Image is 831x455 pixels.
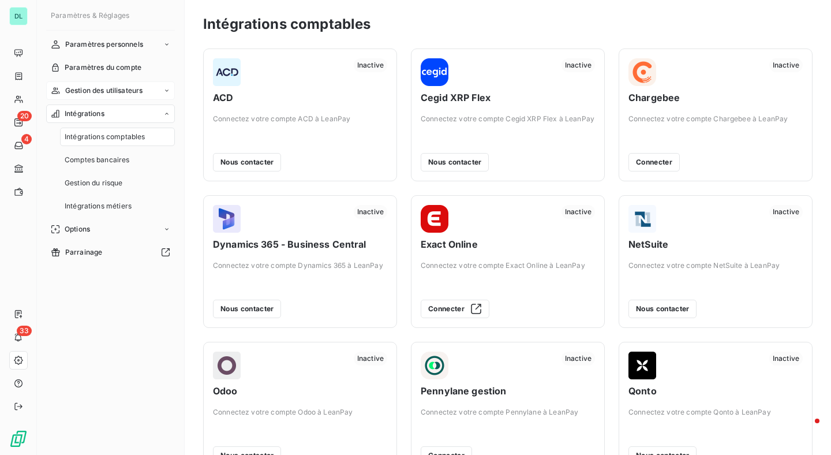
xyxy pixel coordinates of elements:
[213,260,387,271] span: Connectez votre compte Dynamics 365 à LeanPay
[628,260,803,271] span: Connectez votre compte NetSuite à LeanPay
[60,151,175,169] a: Comptes bancaires
[65,62,141,73] span: Paramètres du compte
[421,352,448,379] img: Pennylane gestion logo
[60,128,175,146] a: Intégrations comptables
[51,11,129,20] span: Paramètres & Réglages
[421,407,595,417] span: Connectez votre compte Pennylane à LeanPay
[562,58,595,72] span: Inactive
[213,237,387,251] span: Dynamics 365 - Business Central
[65,39,143,50] span: Paramètres personnels
[421,114,595,124] span: Connectez votre compte Cegid XRP Flex à LeanPay
[203,14,370,35] h3: Intégrations comptables
[65,224,90,234] span: Options
[213,407,387,417] span: Connectez votre compte Odoo à LeanPay
[628,205,656,233] img: NetSuite logo
[60,174,175,192] a: Gestion du risque
[354,205,387,219] span: Inactive
[769,205,803,219] span: Inactive
[213,153,281,171] button: Nous contacter
[17,111,32,121] span: 20
[354,58,387,72] span: Inactive
[421,205,448,233] img: Exact Online logo
[60,197,175,215] a: Intégrations métiers
[769,58,803,72] span: Inactive
[213,300,281,318] button: Nous contacter
[9,430,28,448] img: Logo LeanPay
[21,134,32,144] span: 4
[65,155,130,165] span: Comptes bancaires
[628,300,697,318] button: Nous contacter
[213,384,387,398] span: Odoo
[421,384,595,398] span: Pennylane gestion
[769,352,803,366] span: Inactive
[65,178,123,188] span: Gestion du risque
[354,352,387,366] span: Inactive
[46,105,175,215] a: IntégrationsIntégrations comptablesComptes bancairesGestion du risqueIntégrations métiers
[17,326,32,336] span: 33
[65,109,104,119] span: Intégrations
[421,91,595,105] span: Cegid XRP Flex
[421,237,595,251] span: Exact Online
[213,58,241,86] img: ACD logo
[65,247,103,258] span: Parrainage
[46,58,175,77] a: Paramètres du compte
[792,416,819,443] iframe: Intercom live chat
[9,136,27,155] a: 4
[65,201,132,211] span: Intégrations métiers
[628,58,656,86] img: Chargebee logo
[65,85,143,96] span: Gestion des utilisateurs
[46,81,175,100] a: Gestion des utilisateurs
[421,260,595,271] span: Connectez votre compte Exact Online à LeanPay
[213,352,241,379] img: Odoo logo
[213,114,387,124] span: Connectez votre compte ACD à LeanPay
[213,205,241,233] img: Dynamics 365 - Business Central logo
[421,58,448,86] img: Cegid XRP Flex logo
[628,153,680,171] button: Connecter
[628,237,803,251] span: NetSuite
[46,35,175,54] a: Paramètres personnels
[628,384,803,398] span: Qonto
[213,91,387,105] span: ACD
[46,243,175,262] a: Parrainage
[421,300,489,318] button: Connecter
[65,132,145,142] span: Intégrations comptables
[9,7,28,25] div: DL
[628,407,803,417] span: Connectez votre compte Qonto à LeanPay
[628,352,656,379] img: Qonto logo
[421,153,489,171] button: Nous contacter
[562,352,595,366] span: Inactive
[562,205,595,219] span: Inactive
[46,220,175,238] a: Options
[628,91,803,105] span: Chargebee
[9,113,27,132] a: 20
[628,114,803,124] span: Connectez votre compte Chargebee à LeanPay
